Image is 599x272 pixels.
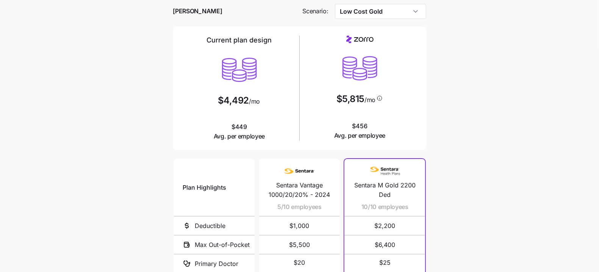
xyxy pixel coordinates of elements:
span: $5,815 [336,94,364,104]
span: Scenario: [303,6,328,16]
span: $5,500 [268,236,331,254]
span: Plan Highlights [183,183,227,192]
img: Carrier [370,164,400,178]
span: 10/10 employees [361,202,408,212]
span: Avg. per employee [334,131,386,140]
span: $1,000 [268,217,331,235]
span: $4,492 [218,96,249,105]
span: $449 [214,122,265,141]
span: Max Out-of-Pocket [195,240,250,250]
span: Deductible [195,221,226,231]
span: Sentara Vantage 1000/20/20% - 2024 [268,181,331,200]
span: Sentara M Gold 2200 Ded [353,181,416,200]
span: $2,200 [353,217,416,235]
span: /mo [249,98,260,104]
span: 5/10 employees [277,202,322,212]
span: $25 [379,258,391,267]
h2: Current plan design [207,36,272,45]
span: [PERSON_NAME] [173,6,222,16]
span: /mo [364,97,375,103]
span: $456 [334,121,386,140]
span: $20 [294,258,305,267]
img: Carrier [284,164,314,178]
span: Avg. per employee [214,132,265,141]
span: Primary Doctor [195,259,239,269]
span: $6,400 [353,236,416,254]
